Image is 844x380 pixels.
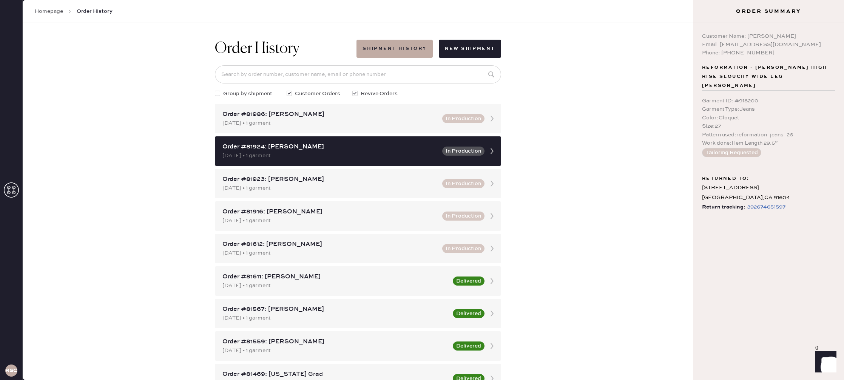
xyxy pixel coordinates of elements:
div: Pattern used : reformation_jeans_26 [702,131,835,139]
div: [DATE] • 1 garment [222,119,438,127]
div: Customer Name: [PERSON_NAME] [702,32,835,40]
a: 392674651597 [745,202,785,212]
button: New Shipment [439,40,501,58]
button: In Production [442,147,484,156]
div: Order #81986: [PERSON_NAME] [222,110,438,119]
button: Delivered [453,341,484,351]
div: Order #81567: [PERSON_NAME] [222,305,448,314]
div: Phone: [PHONE_NUMBER] [702,49,835,57]
div: Size : 27 [702,122,835,130]
div: [DATE] • 1 garment [222,346,448,355]
div: [DATE] • 1 garment [222,184,438,192]
div: [DATE] • 1 garment [222,314,448,322]
span: Return tracking: [702,202,745,212]
div: Order #81612: [PERSON_NAME] [222,240,438,249]
span: Reformation - [PERSON_NAME] High Rise Slouchy Wide Leg [PERSON_NAME] [702,63,835,90]
span: Customer Orders [295,90,340,98]
div: Garment Type : Jeans [702,105,835,113]
div: Color : Cloquet [702,114,835,122]
div: Order #81923: [PERSON_NAME] [222,175,438,184]
div: Order #81611: [PERSON_NAME] [222,272,448,281]
h3: RSCA [5,368,17,373]
button: In Production [442,244,484,253]
div: Work done : Hem Length 29.5” [702,139,835,147]
h3: Order Summary [693,8,844,15]
span: Revive Orders [361,90,398,98]
div: [DATE] • 1 garment [222,249,438,257]
input: Search by order number, customer name, email or phone number [215,65,501,83]
span: Order History [77,8,113,15]
div: Email: [EMAIL_ADDRESS][DOMAIN_NAME] [702,40,835,49]
button: In Production [442,212,484,221]
div: [DATE] • 1 garment [222,216,438,225]
button: Delivered [453,277,484,286]
button: In Production [442,114,484,123]
iframe: Front Chat [808,346,841,378]
a: Homepage [35,8,63,15]
h1: Order History [215,40,299,58]
button: In Production [442,179,484,188]
div: Order #81916: [PERSON_NAME] [222,207,438,216]
div: [DATE] • 1 garment [222,151,438,160]
div: Order #81469: [US_STATE] Grad [222,370,448,379]
div: Order #81924: [PERSON_NAME] [222,142,438,151]
div: [STREET_ADDRESS] [GEOGRAPHIC_DATA] , CA 91604 [702,183,835,202]
button: Shipment History [356,40,432,58]
div: [DATE] • 1 garment [222,281,448,290]
span: Group by shipment [223,90,272,98]
button: Tailoring Requested [702,148,761,157]
div: Order #81559: [PERSON_NAME] [222,337,448,346]
span: Returned to: [702,174,750,183]
div: Garment ID : # 918200 [702,97,835,105]
div: https://www.fedex.com/apps/fedextrack/?tracknumbers=392674651597&cntry_code=US [747,202,785,212]
button: Delivered [453,309,484,318]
